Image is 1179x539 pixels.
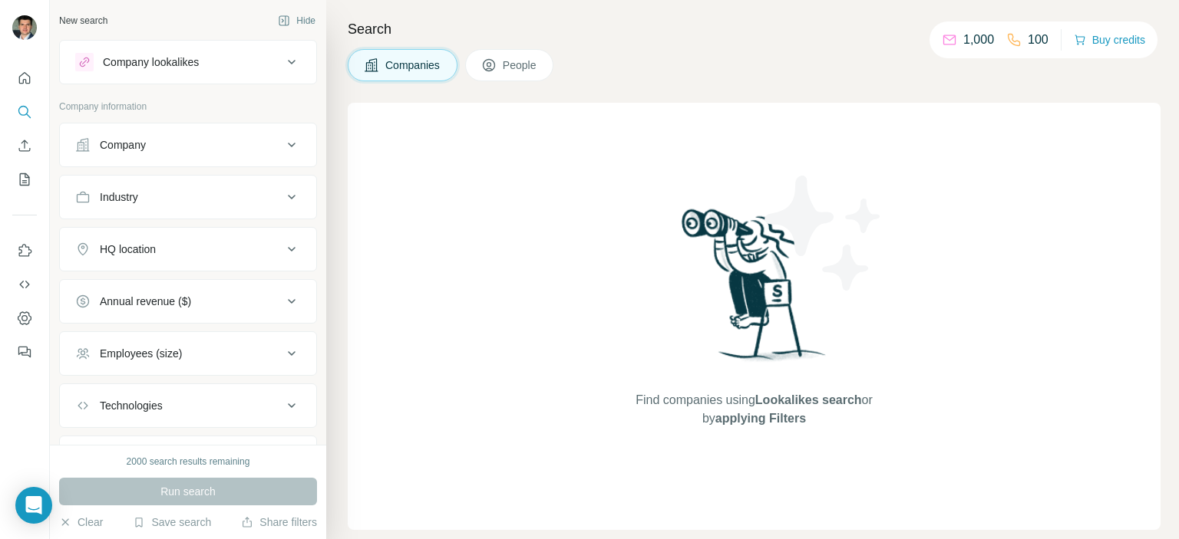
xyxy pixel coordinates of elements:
[267,9,326,32] button: Hide
[15,487,52,524] div: Open Intercom Messenger
[100,346,182,361] div: Employees (size)
[12,338,37,366] button: Feedback
[59,514,103,530] button: Clear
[59,100,317,113] p: Company information
[133,514,211,530] button: Save search
[1028,31,1049,49] p: 100
[12,166,37,193] button: My lists
[100,398,163,413] div: Technologies
[755,164,893,302] img: Surfe Illustration - Stars
[100,242,156,257] div: HQ location
[12,15,37,40] img: Avatar
[60,335,316,372] button: Employees (size)
[103,54,199,70] div: Company lookalikes
[385,58,441,73] span: Companies
[755,393,862,406] span: Lookalikes search
[127,455,250,468] div: 2000 search results remaining
[1074,29,1145,51] button: Buy credits
[60,439,316,476] button: Keywords
[12,237,37,265] button: Use Surfe on LinkedIn
[100,189,138,205] div: Industry
[715,412,806,425] span: applying Filters
[12,304,37,332] button: Dashboard
[675,205,834,376] img: Surfe Illustration - Woman searching with binoculars
[59,14,107,28] div: New search
[12,132,37,159] button: Enrich CSV
[100,137,146,153] div: Company
[60,179,316,215] button: Industry
[241,514,317,530] button: Share filters
[348,18,1161,40] h4: Search
[60,231,316,268] button: HQ location
[100,294,191,309] div: Annual revenue ($)
[60,283,316,320] button: Annual revenue ($)
[631,391,877,428] span: Find companies using or by
[12,271,37,298] button: Use Surfe API
[60,127,316,163] button: Company
[963,31,994,49] p: 1,000
[60,387,316,424] button: Technologies
[60,44,316,81] button: Company lookalikes
[12,98,37,126] button: Search
[503,58,538,73] span: People
[12,64,37,92] button: Quick start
